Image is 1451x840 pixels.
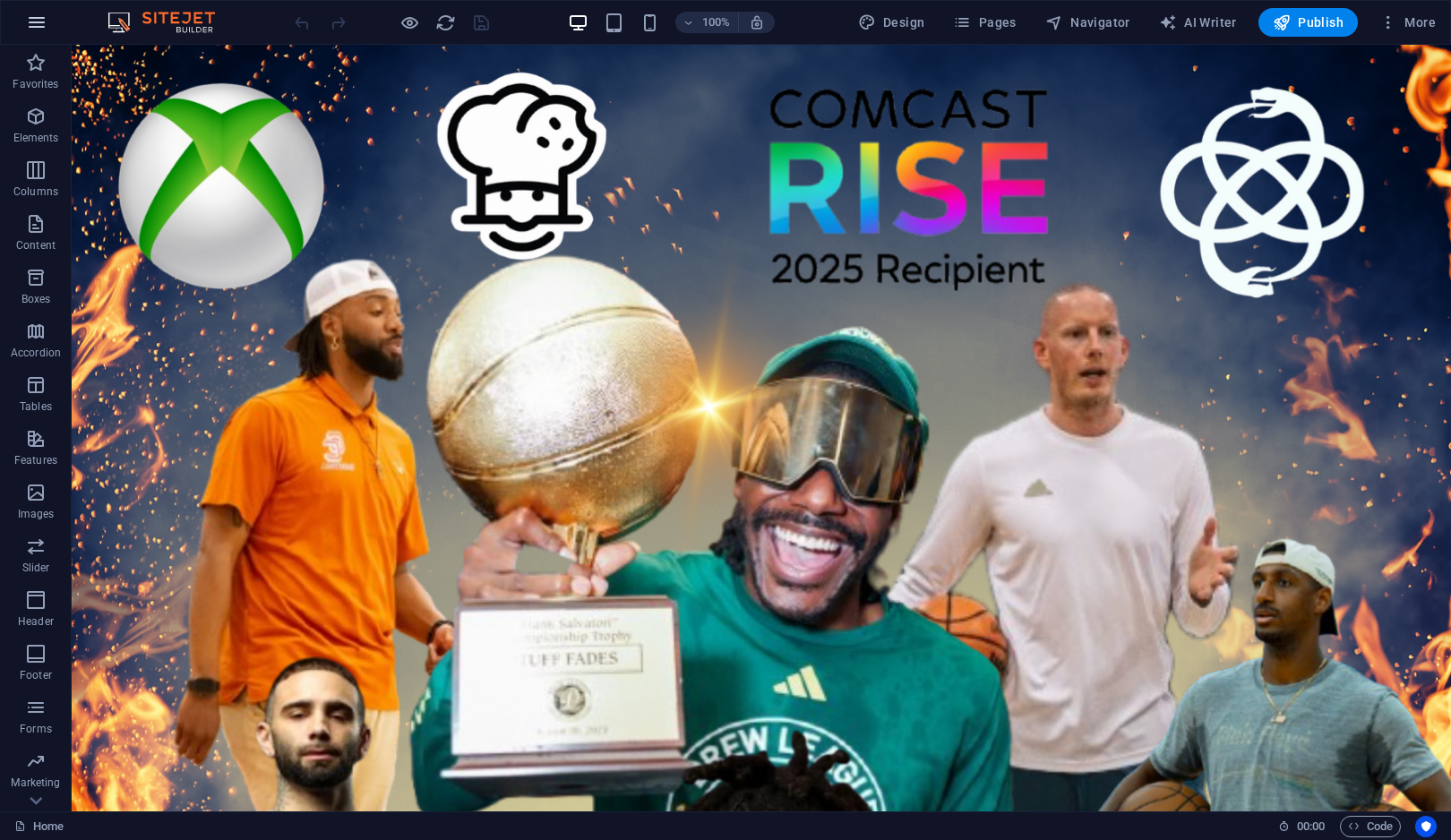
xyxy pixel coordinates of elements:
[1415,816,1437,837] button: Usercentrics
[399,12,420,33] button: Click here to leave preview mode and continue editing
[1152,8,1244,37] button: AI Writer
[18,614,54,629] p: Header
[946,8,1023,37] button: Pages
[702,12,731,33] h6: 100%
[1159,13,1237,31] span: AI Writer
[22,561,50,575] p: Slider
[1372,8,1443,37] button: More
[435,13,456,33] i: Reload page
[1273,13,1344,31] span: Publish
[1258,8,1358,37] button: Publish
[13,77,58,91] p: Favorites
[1045,13,1130,31] span: Navigator
[13,131,59,145] p: Elements
[14,816,64,837] a: Click to cancel selection. Double-click to open Pages
[13,184,58,199] p: Columns
[18,507,55,521] p: Images
[953,13,1016,31] span: Pages
[20,668,52,682] p: Footer
[16,238,56,253] p: Content
[1038,8,1138,37] button: Navigator
[1278,816,1326,837] h6: Session time
[1309,819,1312,833] span: :
[21,292,51,306] p: Boxes
[20,399,52,414] p: Tables
[434,12,456,33] button: reload
[851,8,932,37] div: Design (Ctrl+Alt+Y)
[1340,816,1401,837] button: Code
[1297,816,1325,837] span: 00 00
[675,12,739,33] button: 100%
[14,453,57,467] p: Features
[1348,816,1393,837] span: Code
[20,722,52,736] p: Forms
[858,13,925,31] span: Design
[1379,13,1436,31] span: More
[851,8,932,37] button: Design
[11,346,61,360] p: Accordion
[749,14,765,30] i: On resize automatically adjust zoom level to fit chosen device.
[11,776,60,790] p: Marketing
[103,12,237,33] img: Editor Logo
